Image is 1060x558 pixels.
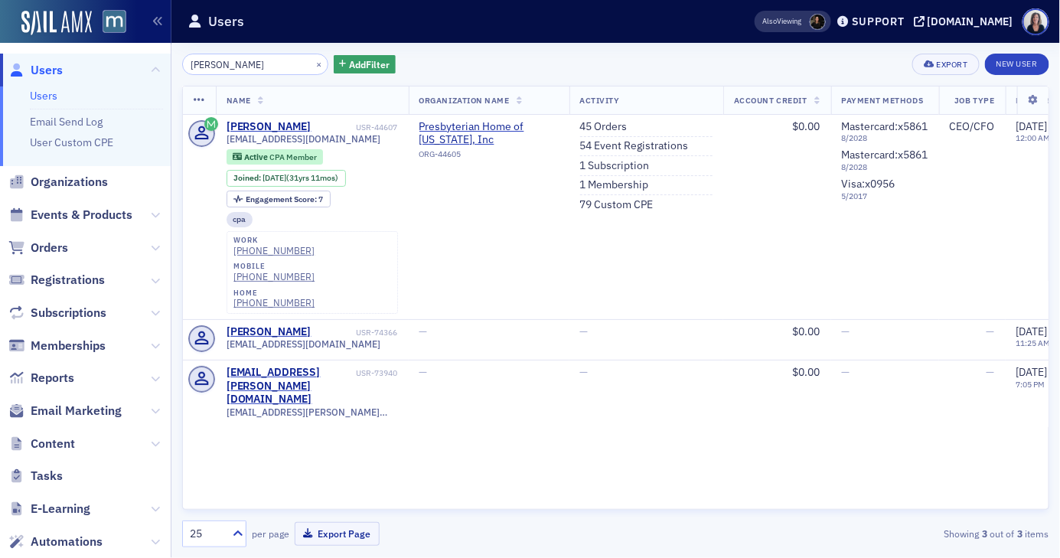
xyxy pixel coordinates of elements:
[246,195,323,204] div: 7
[227,406,398,418] span: [EMAIL_ADDRESS][PERSON_NAME][DOMAIN_NAME]
[30,135,113,149] a: User Custom CPE
[580,198,654,212] a: 79 Custom CPE
[580,120,628,134] a: 45 Orders
[227,170,346,187] div: Joined: 1993-10-04 00:00:00
[227,338,381,350] span: [EMAIL_ADDRESS][DOMAIN_NAME]
[227,212,253,227] div: cpa
[30,115,103,129] a: Email Send Log
[954,95,994,106] span: Job Type
[31,174,108,191] span: Organizations
[349,57,390,71] span: Add Filter
[31,338,106,354] span: Memberships
[580,325,589,338] span: —
[334,55,396,74] button: AddFilter
[842,162,928,172] span: 8 / 2028
[103,10,126,34] img: SailAMX
[842,95,924,106] span: Payment Methods
[227,325,311,339] a: [PERSON_NAME]
[295,522,380,546] button: Export Page
[233,271,315,282] a: [PHONE_NUMBER]
[1016,132,1051,143] time: 12:00 AM
[8,534,103,550] a: Automations
[92,10,126,36] a: View Homepage
[419,120,559,147] span: Presbyterian Home of Maryland, Inc
[233,245,315,256] a: [PHONE_NUMBER]
[1016,119,1048,133] span: [DATE]
[182,54,328,75] input: Search…
[419,149,559,165] div: ORG-44605
[842,133,928,143] span: 8 / 2028
[842,191,928,201] span: 5 / 2017
[8,436,75,452] a: Content
[842,325,850,338] span: —
[312,57,326,70] button: ×
[419,95,510,106] span: Organization Name
[419,120,559,147] a: Presbyterian Home of [US_STATE], Inc
[31,370,74,387] span: Reports
[793,365,820,379] span: $0.00
[8,174,108,191] a: Organizations
[269,152,317,162] span: CPA Member
[314,328,398,338] div: USR-74366
[580,139,689,153] a: 54 Event Registrations
[244,152,269,162] span: Active
[1016,325,1048,338] span: [DATE]
[227,133,381,145] span: [EMAIL_ADDRESS][DOMAIN_NAME]
[8,305,106,321] a: Subscriptions
[227,149,324,165] div: Active: Active: CPA Member
[227,95,251,106] span: Name
[31,240,68,256] span: Orders
[31,501,90,517] span: E-Learning
[357,368,398,378] div: USR-73940
[980,527,990,540] strong: 3
[852,15,905,28] div: Support
[580,95,620,106] span: Activity
[8,272,105,289] a: Registrations
[8,240,68,256] a: Orders
[233,236,315,245] div: work
[810,14,826,30] span: Lauren McDonough
[580,159,650,173] a: 1 Subscription
[233,173,263,183] span: Joined :
[793,119,820,133] span: $0.00
[8,501,90,517] a: E-Learning
[842,365,850,379] span: —
[1016,338,1051,348] time: 11:25 AM
[233,297,315,308] a: [PHONE_NUMBER]
[233,289,315,298] div: home
[8,338,106,354] a: Memberships
[1022,8,1049,35] span: Profile
[8,468,63,485] a: Tasks
[950,120,995,134] div: CEO/CFO
[233,152,316,162] a: Active CPA Member
[771,527,1049,540] div: Showing out of items
[21,11,92,35] a: SailAMX
[987,325,995,338] span: —
[31,534,103,550] span: Automations
[763,16,778,26] div: Also
[31,272,105,289] span: Registrations
[227,120,311,134] a: [PERSON_NAME]
[914,16,1019,27] button: [DOMAIN_NAME]
[252,527,289,540] label: per page
[985,54,1049,75] a: New User
[314,122,398,132] div: USR-44607
[227,191,331,207] div: Engagement Score: 7
[8,370,74,387] a: Reports
[419,365,428,379] span: —
[31,207,132,224] span: Events & Products
[208,12,244,31] h1: Users
[31,468,63,485] span: Tasks
[793,325,820,338] span: $0.00
[8,207,132,224] a: Events & Products
[246,194,318,204] span: Engagement Score :
[987,365,995,379] span: —
[227,366,354,406] div: [EMAIL_ADDRESS][PERSON_NAME][DOMAIN_NAME]
[1016,365,1048,379] span: [DATE]
[8,403,122,419] a: Email Marketing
